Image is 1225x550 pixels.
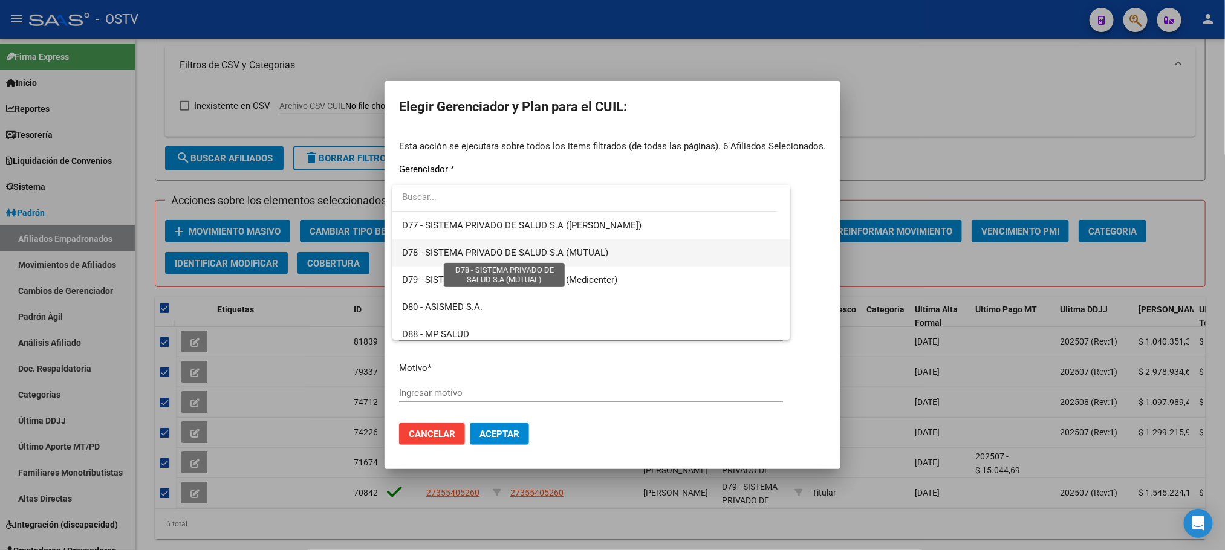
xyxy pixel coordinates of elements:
[402,329,469,340] span: D88 - MP SALUD
[402,220,642,231] span: D77 - SISTEMA PRIVADO DE SALUD S.A ([PERSON_NAME])
[402,247,608,258] span: D78 - SISTEMA PRIVADO DE SALUD S.A (MUTUAL)
[402,274,617,285] span: D79 - SISTEMA PRIVADO DE SALUD S.A (Medicenter)
[402,302,483,312] span: D80 - ASISMED S.A.
[1184,509,1213,538] div: Open Intercom Messenger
